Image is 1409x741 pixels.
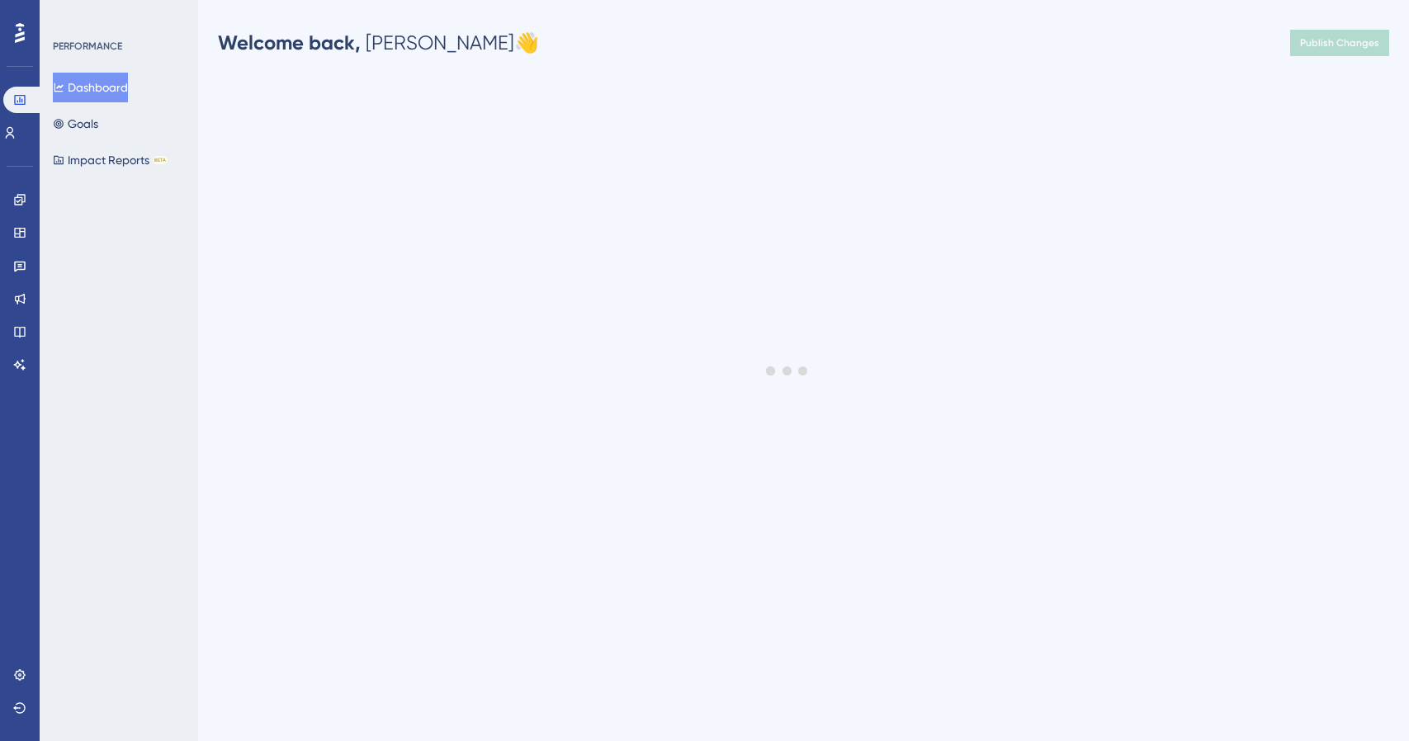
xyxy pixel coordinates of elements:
div: PERFORMANCE [53,40,122,53]
button: Publish Changes [1290,30,1389,56]
button: Dashboard [53,73,128,102]
div: BETA [153,156,168,164]
button: Goals [53,109,98,139]
button: Impact ReportsBETA [53,145,168,175]
span: Publish Changes [1300,36,1379,50]
span: Welcome back, [218,31,361,54]
div: [PERSON_NAME] 👋 [218,30,539,56]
